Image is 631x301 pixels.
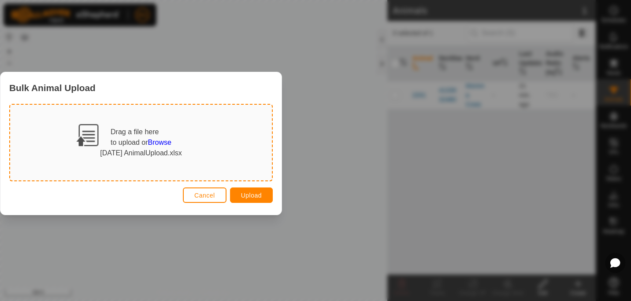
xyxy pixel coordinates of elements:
[183,187,226,203] button: Cancel
[194,192,215,199] span: Cancel
[32,148,250,158] div: [DATE] AnimalUpload.xlsx
[148,139,171,146] span: Browse
[111,127,171,148] div: Drag a file here
[230,187,273,203] button: Upload
[241,192,262,199] span: Upload
[111,137,171,148] div: to upload or
[9,81,96,95] span: Bulk Animal Upload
